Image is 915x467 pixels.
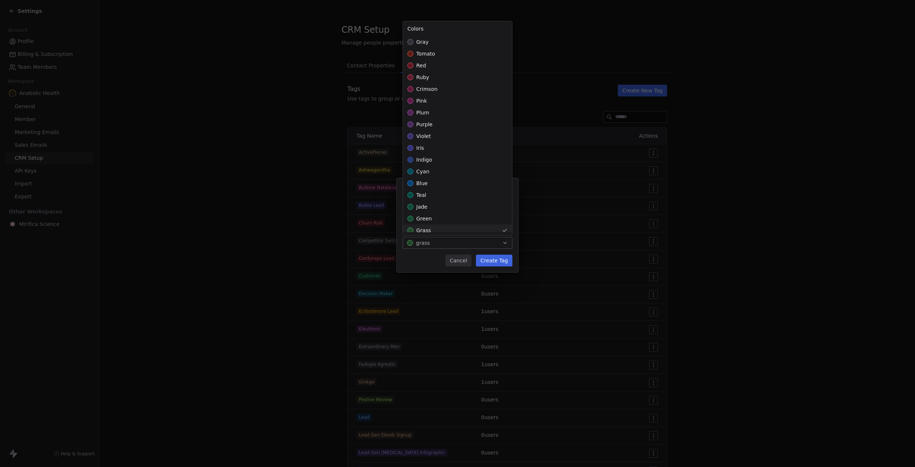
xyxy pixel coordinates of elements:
[416,85,438,93] span: crimson
[416,144,424,152] span: iris
[416,74,429,81] span: ruby
[416,109,429,116] span: plum
[416,168,430,175] span: cyan
[416,203,427,210] span: jade
[416,191,426,199] span: teal
[416,156,432,163] span: indigo
[416,132,431,140] span: violet
[416,62,426,69] span: red
[403,36,512,342] div: Suggestions
[416,180,428,187] span: blue
[416,97,427,105] span: pink
[416,38,428,46] span: gray
[416,215,432,222] span: green
[416,227,431,234] span: grass
[407,26,424,32] span: Colors
[416,50,435,57] span: tomato
[416,121,432,128] span: purple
